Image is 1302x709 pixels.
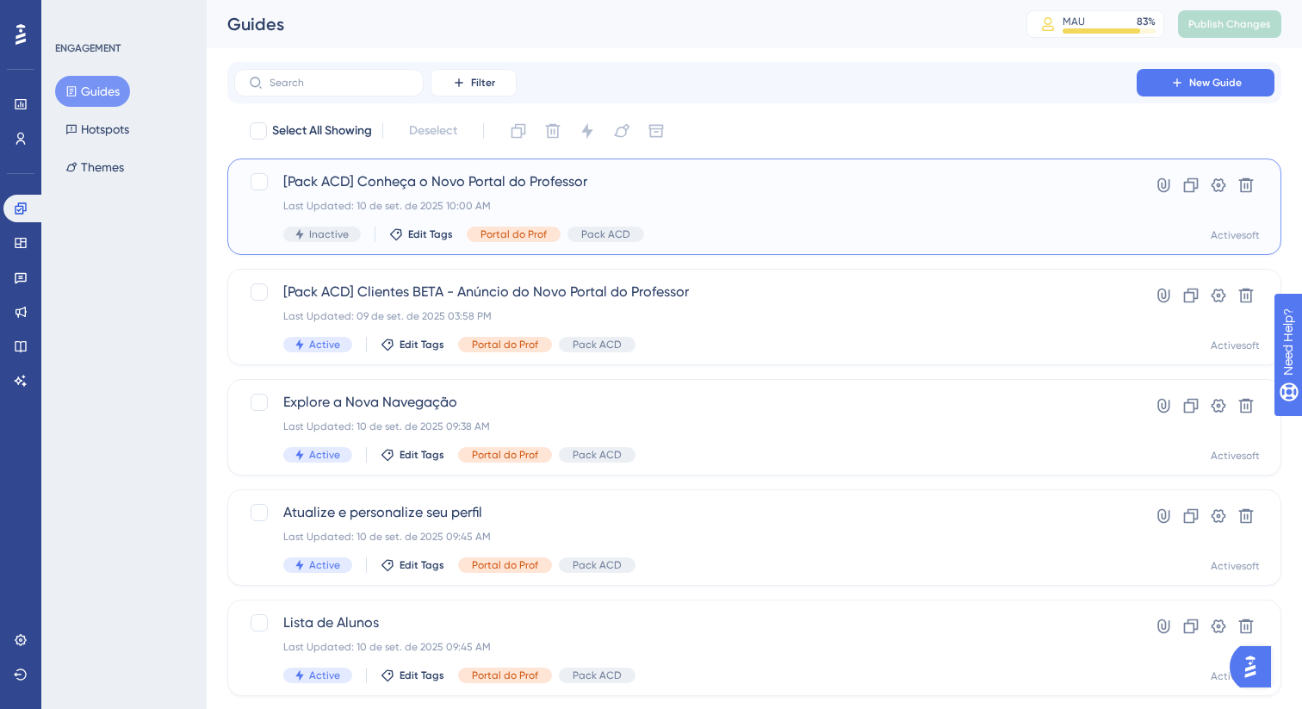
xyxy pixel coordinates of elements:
[283,309,1088,323] div: Last Updated: 09 de set. de 2025 03:58 PM
[472,669,538,682] span: Portal do Prof
[1211,449,1260,463] div: Activesoft
[409,121,457,141] span: Deselect
[1211,669,1260,683] div: Activesoft
[270,77,409,89] input: Search
[283,171,1088,192] span: [Pack ACD] Conheça o Novo Portal do Professor
[581,227,630,241] span: Pack ACD
[472,338,538,351] span: Portal do Prof
[227,12,983,36] div: Guides
[283,420,1088,433] div: Last Updated: 10 de set. de 2025 09:38 AM
[283,613,1088,633] span: Lista de Alunos
[1137,69,1274,96] button: New Guide
[55,41,121,55] div: ENGAGEMENT
[309,558,340,572] span: Active
[1211,228,1260,242] div: Activesoft
[55,76,130,107] button: Guides
[283,530,1088,544] div: Last Updated: 10 de set. de 2025 09:45 AM
[283,502,1088,523] span: Atualize e personalize seu perfil
[55,114,139,145] button: Hotspots
[472,558,538,572] span: Portal do Prof
[573,338,622,351] span: Pack ACD
[573,448,622,462] span: Pack ACD
[1211,559,1260,573] div: Activesoft
[573,558,622,572] span: Pack ACD
[1178,10,1281,38] button: Publish Changes
[283,640,1088,654] div: Last Updated: 10 de set. de 2025 09:45 AM
[381,669,444,682] button: Edit Tags
[283,199,1088,213] div: Last Updated: 10 de set. de 2025 10:00 AM
[400,448,444,462] span: Edit Tags
[381,448,444,462] button: Edit Tags
[471,76,495,90] span: Filter
[472,448,538,462] span: Portal do Prof
[283,282,1088,302] span: [Pack ACD] Clientes BETA - Anúncio do Novo Portal do Professor
[381,338,444,351] button: Edit Tags
[381,558,444,572] button: Edit Tags
[309,448,340,462] span: Active
[394,115,473,146] button: Deselect
[1137,15,1156,28] div: 83 %
[1230,641,1281,693] iframe: UserGuiding AI Assistant Launcher
[1211,339,1260,352] div: Activesoft
[272,121,372,141] span: Select All Showing
[400,338,444,351] span: Edit Tags
[408,227,453,241] span: Edit Tags
[283,392,1088,413] span: Explore a Nova Navegação
[431,69,517,96] button: Filter
[309,669,340,682] span: Active
[55,152,134,183] button: Themes
[389,227,453,241] button: Edit Tags
[1189,76,1242,90] span: New Guide
[1188,17,1271,31] span: Publish Changes
[309,338,340,351] span: Active
[1063,15,1085,28] div: MAU
[573,669,622,682] span: Pack ACD
[400,669,444,682] span: Edit Tags
[40,4,108,25] span: Need Help?
[400,558,444,572] span: Edit Tags
[480,227,547,241] span: Portal do Prof
[309,227,349,241] span: Inactive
